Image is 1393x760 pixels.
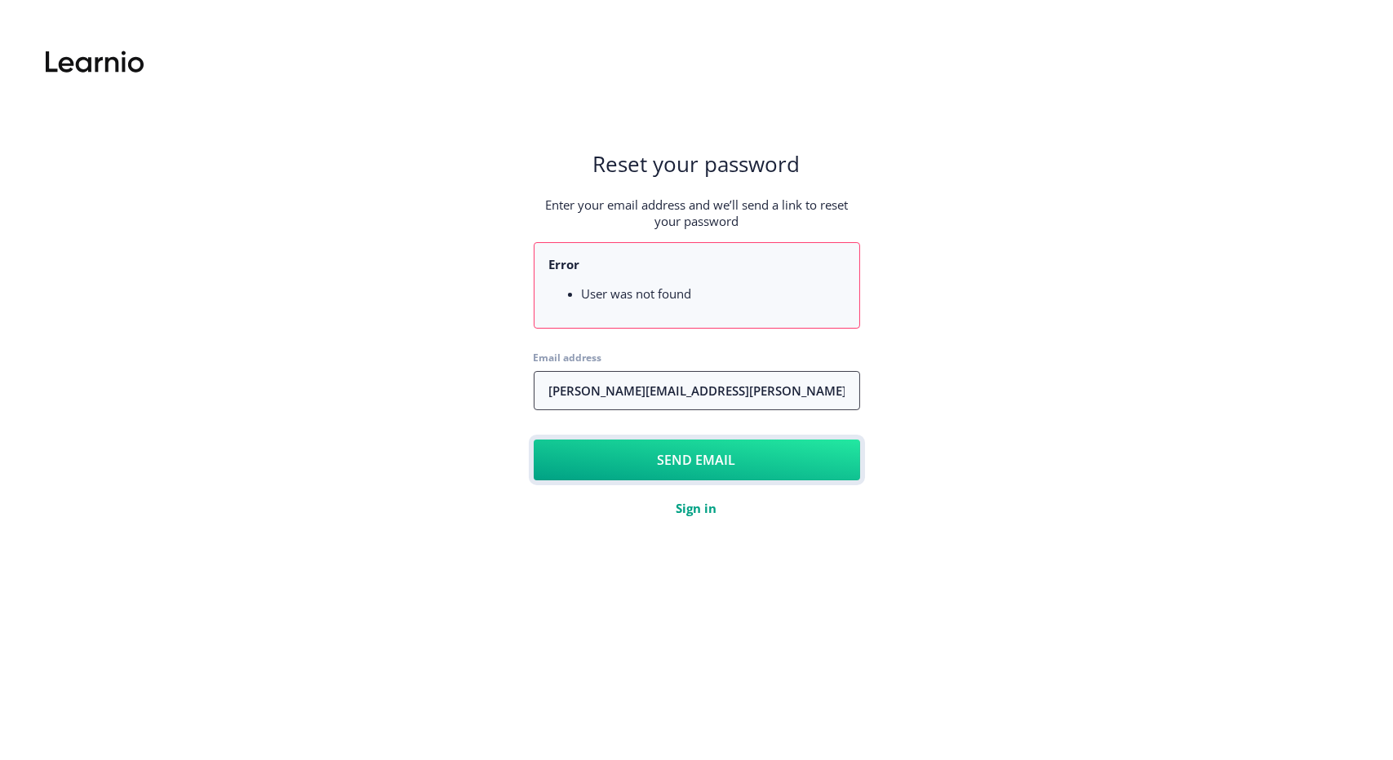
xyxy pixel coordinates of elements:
[46,46,144,78] img: Learnio.svg
[582,285,845,302] li: User was not found
[534,371,860,410] input: Enter email
[677,500,717,516] a: Sign in
[593,151,801,177] h4: Reset your password
[534,351,602,365] label: Email address
[534,440,860,480] button: Send email
[549,256,580,272] b: Error
[534,197,860,229] p: Enter your email address and we’ll send a link to reset your password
